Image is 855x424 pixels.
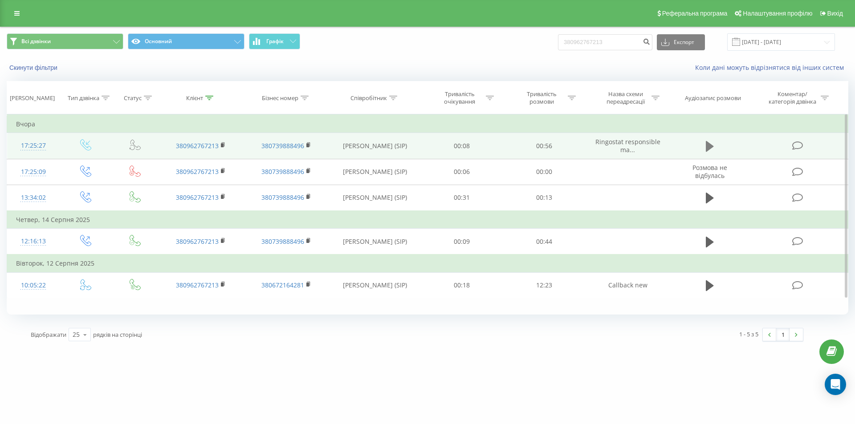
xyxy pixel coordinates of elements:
span: Графік [266,38,284,44]
div: Тип дзвінка [68,94,99,102]
div: Коментар/категорія дзвінка [766,90,818,105]
td: 00:18 [421,272,503,298]
td: 00:06 [421,159,503,185]
span: Вихід [827,10,843,17]
td: [PERSON_NAME] (SIP) [329,185,421,211]
a: 1 [776,328,790,341]
a: 380739888496 [261,141,304,150]
td: 12:23 [503,272,585,298]
div: 25 [73,330,80,339]
span: Реферальна програма [662,10,728,17]
a: 380672164281 [261,281,304,289]
a: 380739888496 [261,167,304,176]
div: Open Intercom Messenger [825,374,846,395]
div: Тривалість очікування [436,90,484,105]
div: Тривалість розмови [518,90,566,105]
td: Четвер, 14 Серпня 2025 [7,211,848,229]
div: 12:16:13 [16,233,51,250]
div: Статус [124,94,142,102]
td: 00:44 [503,229,585,255]
span: Відображати [31,331,66,339]
div: 13:34:02 [16,189,51,206]
td: 00:56 [503,133,585,159]
td: 00:00 [503,159,585,185]
a: 380962767213 [176,193,219,202]
div: 10:05:22 [16,277,51,294]
a: 380962767213 [176,237,219,246]
td: [PERSON_NAME] (SIP) [329,133,421,159]
div: 17:25:09 [16,163,51,181]
td: [PERSON_NAME] (SIP) [329,229,421,255]
a: Коли дані можуть відрізнятися вiд інших систем [695,63,848,72]
input: Пошук за номером [558,34,652,50]
td: Callback new [585,272,671,298]
td: 00:31 [421,185,503,211]
button: Всі дзвінки [7,33,123,49]
button: Графік [249,33,300,49]
td: 00:08 [421,133,503,159]
span: рядків на сторінці [93,331,142,339]
div: [PERSON_NAME] [10,94,55,102]
a: 380962767213 [176,281,219,289]
td: Вівторок, 12 Серпня 2025 [7,254,848,272]
button: Основний [128,33,244,49]
a: 380962767213 [176,167,219,176]
div: 17:25:27 [16,137,51,154]
div: Назва схеми переадресації [602,90,649,105]
td: [PERSON_NAME] (SIP) [329,159,421,185]
div: Клієнт [186,94,203,102]
span: Налаштування профілю [743,10,812,17]
div: Аудіозапис розмови [685,94,741,102]
div: Бізнес номер [262,94,298,102]
span: Всі дзвінки [21,38,51,45]
div: Співробітник [350,94,387,102]
a: 380739888496 [261,193,304,202]
td: [PERSON_NAME] (SIP) [329,272,421,298]
button: Скинути фільтри [7,64,62,72]
a: 380962767213 [176,141,219,150]
div: 1 - 5 з 5 [739,330,758,339]
a: 380739888496 [261,237,304,246]
td: 00:13 [503,185,585,211]
button: Експорт [657,34,705,50]
td: 00:09 [421,229,503,255]
span: Розмова не відбулась [692,163,727,180]
td: Вчора [7,115,848,133]
span: Ringostat responsible ma... [595,137,660,154]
